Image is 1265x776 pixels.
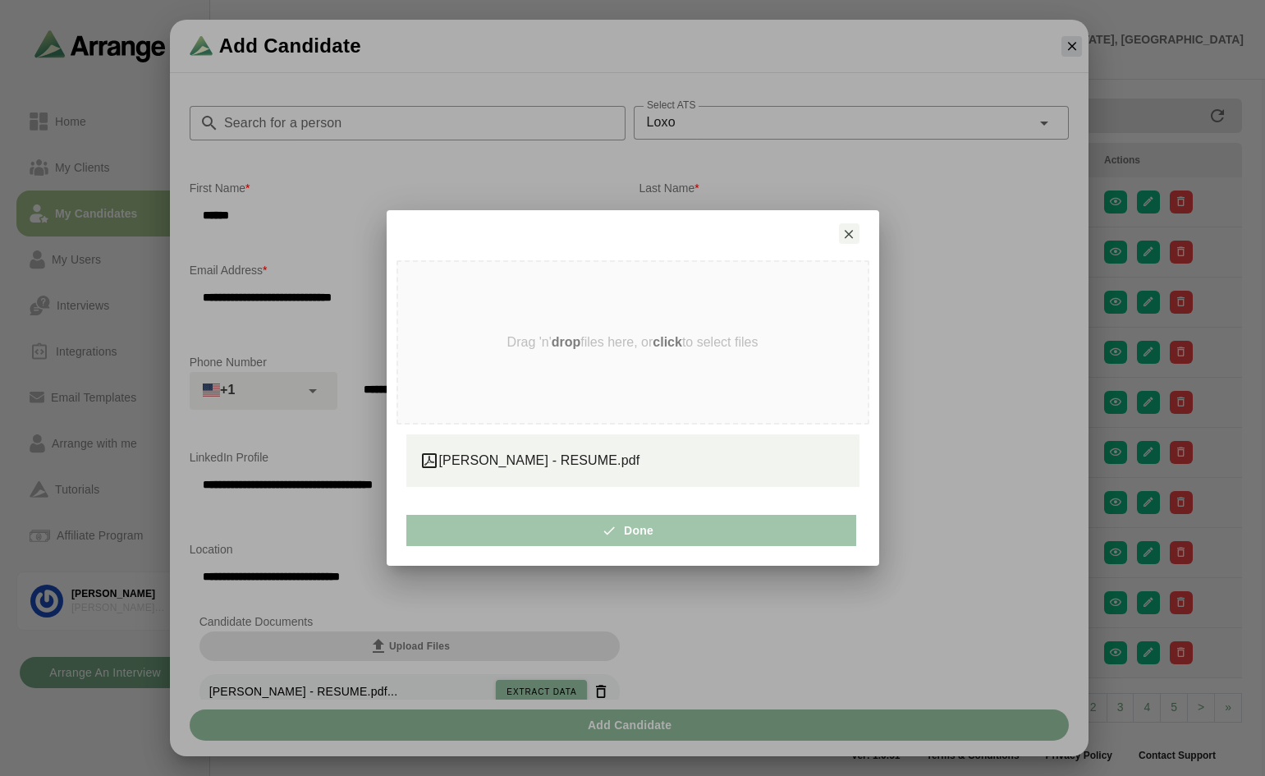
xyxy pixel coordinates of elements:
strong: drop [552,335,581,349]
p: Drag 'n' files here, or to select files [507,335,759,350]
span: Done [608,515,653,546]
div: [PERSON_NAME] - RESUME.pdf [419,451,846,471]
strong: click [653,335,682,349]
button: Done [406,515,856,546]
